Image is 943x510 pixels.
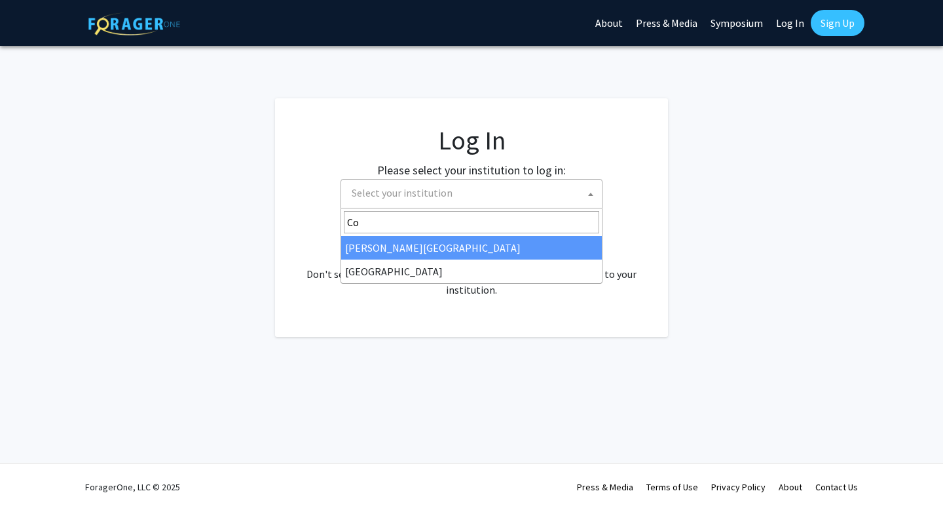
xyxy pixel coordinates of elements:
a: Terms of Use [646,481,698,493]
span: Select your institution [341,179,602,208]
a: Privacy Policy [711,481,766,493]
a: Press & Media [577,481,633,493]
li: [GEOGRAPHIC_DATA] [341,260,602,283]
iframe: Chat [10,451,56,500]
li: [PERSON_NAME][GEOGRAPHIC_DATA] [341,236,602,260]
span: Select your institution [352,186,453,199]
div: No account? . Don't see your institution? about bringing ForagerOne to your institution. [301,235,642,298]
a: Contact Us [815,481,858,493]
h1: Log In [301,125,642,156]
input: Search [344,211,599,233]
div: ForagerOne, LLC © 2025 [85,464,180,510]
label: Please select your institution to log in: [377,161,566,179]
img: ForagerOne Logo [88,12,180,35]
a: About [779,481,802,493]
a: Sign Up [811,10,864,36]
span: Select your institution [346,180,602,206]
